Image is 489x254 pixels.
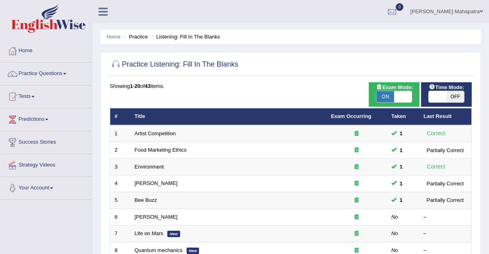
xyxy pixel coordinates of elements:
[110,175,130,192] td: 4
[110,142,130,159] td: 2
[419,108,472,125] th: Last Result
[423,213,467,221] div: –
[423,196,467,204] div: Partially Correct
[135,230,164,236] a: Life on Mars
[145,83,150,89] b: 43
[446,91,464,102] span: OFF
[331,113,371,119] a: Exam Occurring
[391,230,398,236] em: No
[331,197,382,204] div: Exam occurring question
[373,83,416,91] span: Exam Mode:
[135,147,187,153] a: Food Marketing Ethics
[397,146,406,154] span: You can still take this question
[130,108,327,125] th: Title
[110,82,472,90] div: Showing of items.
[107,34,121,40] a: Home
[331,130,382,138] div: Exam occurring question
[396,3,404,11] span: 0
[331,230,382,238] div: Exam occurring question
[135,214,178,220] a: [PERSON_NAME]
[130,83,140,89] b: 1-20
[423,162,449,171] div: Correct
[376,91,394,102] span: ON
[110,108,130,125] th: #
[122,33,148,41] li: Practice
[110,192,130,209] td: 5
[110,158,130,175] td: 3
[331,163,382,171] div: Exam occurring question
[0,40,92,60] a: Home
[110,59,238,71] h2: Practice Listening: Fill In The Blanks
[331,146,382,154] div: Exam occurring question
[397,163,406,171] span: You can still take this question
[135,247,183,253] a: Quantum mechanics
[110,226,130,242] td: 7
[391,247,398,253] em: No
[423,230,467,238] div: –
[423,146,467,154] div: Partially Correct
[135,164,164,170] a: Environment
[425,83,467,91] span: Time Mode:
[0,131,92,151] a: Success Stories
[110,209,130,226] td: 6
[0,63,92,83] a: Practice Questions
[423,179,467,188] div: Partially Correct
[331,213,382,221] div: Exam occurring question
[135,130,176,136] a: Artist Competition
[0,154,92,174] a: Strategy Videos
[0,108,92,128] a: Predictions
[387,108,419,125] th: Taken
[135,180,178,186] a: [PERSON_NAME]
[397,129,406,138] span: You can still take this question
[149,33,220,41] li: Listening: Fill In The Blanks
[391,214,398,220] em: No
[0,177,92,197] a: Your Account
[167,231,180,237] em: New
[397,179,406,188] span: You can still take this question
[135,197,157,203] a: Bee Buzz
[423,129,449,138] div: Correct
[331,180,382,187] div: Exam occurring question
[369,82,419,107] div: Show exams occurring in exams
[397,196,406,204] span: You can still take this question
[187,248,199,254] em: New
[110,125,130,142] td: 1
[0,85,92,106] a: Tests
